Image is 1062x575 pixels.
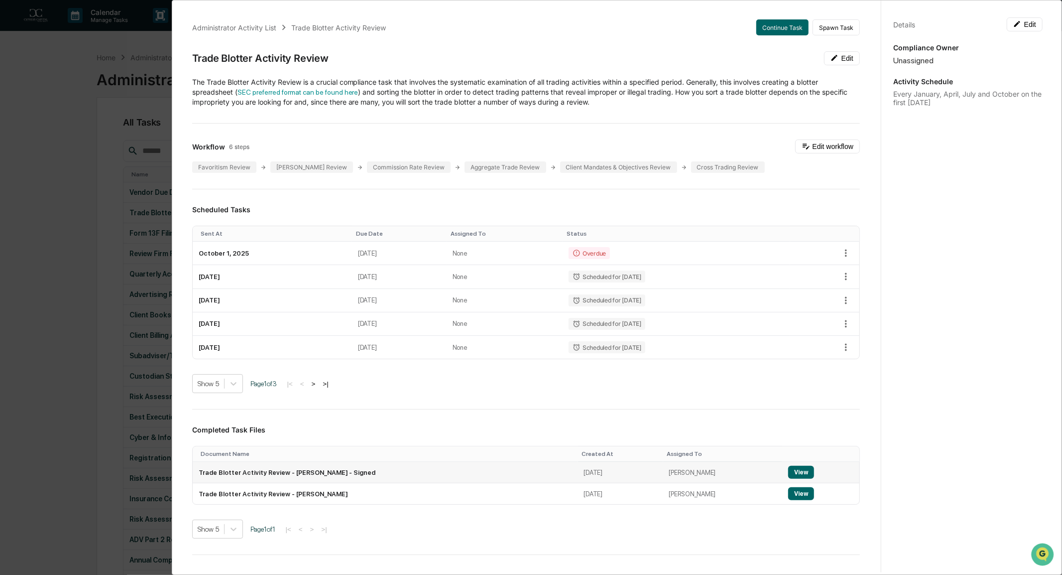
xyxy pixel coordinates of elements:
a: SEC preferred format can be found here [237,88,358,96]
button: < [296,525,306,534]
td: [PERSON_NAME] [663,483,783,504]
span: • [83,162,86,170]
div: Client Mandates & Objectives Review [560,161,677,173]
span: [PERSON_NAME] [31,135,81,143]
iframe: Open customer support [1030,542,1057,569]
div: Every January, April, July and October on the first [DATE] [893,90,1043,107]
div: Start new chat [45,76,163,86]
img: 1746055101610-c473b297-6a78-478c-a979-82029cc54cd1 [10,76,28,94]
div: 🖐️ [10,204,18,212]
td: [DATE] [193,336,352,359]
div: Past conversations [10,110,67,118]
td: [DATE] [193,312,352,336]
span: Page 1 of 3 [250,380,277,388]
td: Trade Blotter Activity Review - [PERSON_NAME] - Signed [193,462,578,483]
span: Workflow [192,143,225,151]
div: Toggle SortBy [567,230,786,237]
div: Toggle SortBy [201,230,348,237]
td: [DATE] [352,242,447,265]
img: 1746055101610-c473b297-6a78-478c-a979-82029cc54cd1 [20,162,28,170]
span: [DATE] [88,162,109,170]
td: None [447,312,563,336]
div: Unassigned [893,56,1043,65]
button: See all [154,108,181,120]
button: |< [284,380,296,388]
div: Favoritism Review [192,161,256,173]
button: >| [320,380,331,388]
button: > [307,525,317,534]
span: Preclearance [20,203,64,213]
button: < [297,380,307,388]
span: 6 steps [229,143,249,150]
span: Attestations [82,203,123,213]
button: >| [318,525,330,534]
td: [DATE] [578,483,663,504]
button: Edit [1007,17,1043,31]
p: The Trade Blotter Activity Review is a crucial compliance task that involves the systematic exami... [192,77,860,107]
td: [DATE] [578,462,663,483]
span: Data Lookup [20,222,63,232]
button: Edit workflow [795,140,860,153]
button: |< [283,525,294,534]
p: How can we help? [10,20,181,36]
div: Aggregate Trade Review [465,161,546,173]
img: Jack Rasmussen [10,126,26,142]
td: [DATE] [193,265,352,288]
a: 🔎Data Lookup [6,218,67,236]
td: Trade Blotter Activity Review - [PERSON_NAME] [193,483,578,504]
td: None [447,242,563,265]
p: Activity Schedule [893,77,1043,86]
td: [DATE] [352,265,447,288]
img: 1746055101610-c473b297-6a78-478c-a979-82029cc54cd1 [20,136,28,144]
button: Continue Task [756,19,809,35]
div: Scheduled for [DATE] [569,271,645,283]
div: Toggle SortBy [667,450,779,457]
span: [PERSON_NAME] [31,162,81,170]
td: October 1, 2025 [193,242,352,265]
div: Administrator Activity List [192,23,276,32]
td: [PERSON_NAME] [663,462,783,483]
div: Toggle SortBy [451,230,559,237]
button: View [788,487,814,500]
button: Start new chat [169,79,181,91]
p: Compliance Owner [893,43,1043,52]
div: [PERSON_NAME] Review [270,161,353,173]
td: [DATE] [352,312,447,336]
td: None [447,265,563,288]
div: Scheduled for [DATE] [569,318,645,330]
span: Pylon [99,247,120,254]
button: > [309,380,319,388]
button: View [788,466,814,479]
div: Toggle SortBy [790,450,855,457]
h3: Scheduled Tasks [192,205,860,214]
a: 🗄️Attestations [68,199,127,217]
div: Commission Rate Review [367,161,451,173]
div: 🗄️ [72,204,80,212]
button: Spawn Task [813,19,860,35]
td: [DATE] [193,289,352,312]
div: Toggle SortBy [356,230,443,237]
div: Trade Blotter Activity Review [192,52,329,64]
img: 8933085812038_c878075ebb4cc5468115_72.jpg [21,76,39,94]
div: Overdue [569,247,610,259]
span: Page 1 of 1 [250,525,275,533]
div: We're available if you need us! [45,86,137,94]
span: • [83,135,86,143]
a: 🖐️Preclearance [6,199,68,217]
a: Powered byPylon [70,246,120,254]
span: Aug 28 [88,135,110,143]
div: Details [893,20,915,29]
div: Scheduled for [DATE] [569,341,645,353]
td: None [447,336,563,359]
img: Jack Rasmussen [10,152,26,168]
div: Trade Blotter Activity Review [291,23,386,32]
div: Scheduled for [DATE] [569,294,645,306]
div: Toggle SortBy [201,450,574,457]
div: Cross Trading Review [691,161,765,173]
td: [DATE] [352,336,447,359]
div: 🔎 [10,223,18,231]
td: [DATE] [352,289,447,312]
h3: Completed Task Files [192,426,860,434]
